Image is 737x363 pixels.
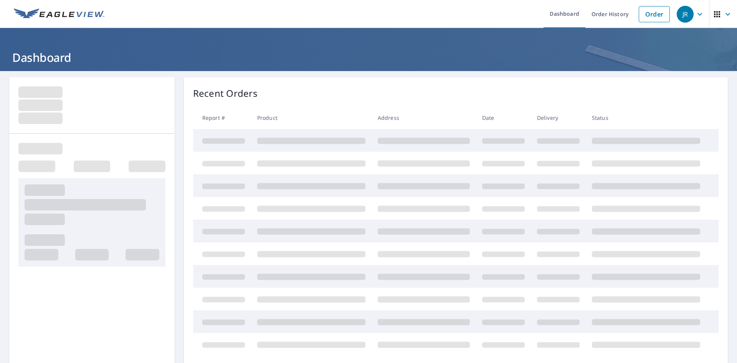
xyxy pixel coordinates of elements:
th: Delivery [531,106,586,129]
p: Recent Orders [193,86,258,100]
th: Address [372,106,476,129]
th: Report # [193,106,251,129]
th: Date [476,106,531,129]
h1: Dashboard [9,50,728,65]
div: JR [677,6,694,23]
th: Status [586,106,706,129]
a: Order [639,6,670,22]
th: Product [251,106,372,129]
img: EV Logo [14,8,104,20]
